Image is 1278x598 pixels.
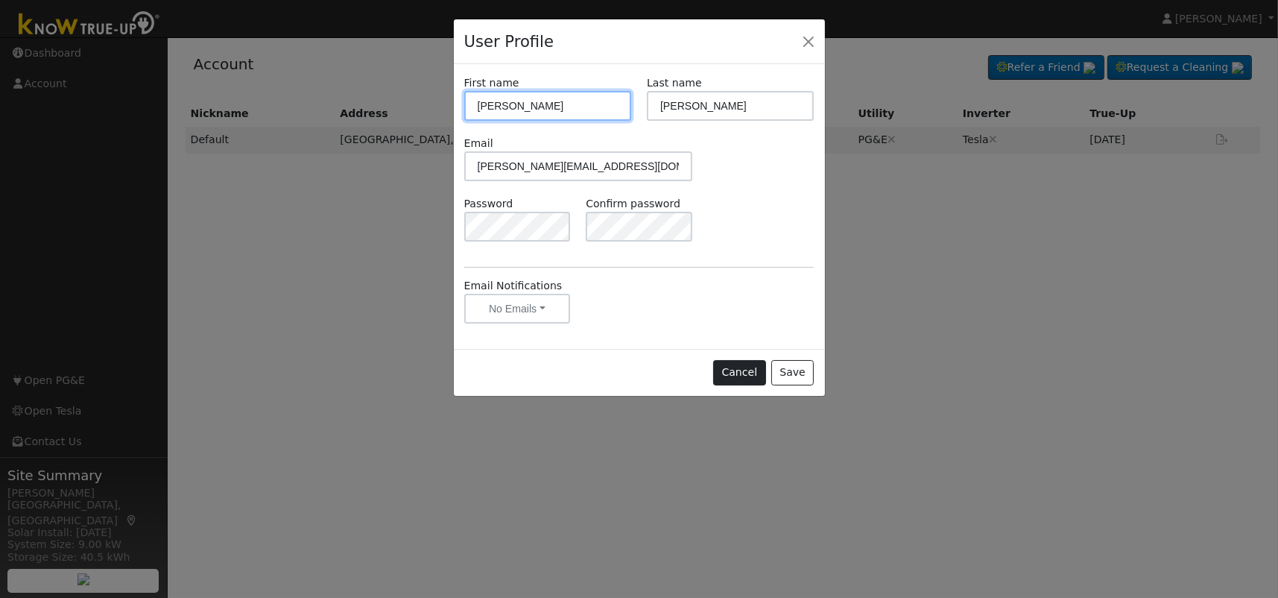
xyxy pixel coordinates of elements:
label: Email Notifications [464,278,563,294]
h4: User Profile [464,30,554,54]
label: Email [464,136,493,151]
button: Save [771,360,814,385]
button: Cancel [713,360,766,385]
label: Last name [647,75,702,91]
button: Close [798,31,819,51]
label: Password [464,196,513,212]
label: First name [464,75,519,91]
label: Confirm password [586,196,680,212]
button: No Emails [464,294,571,324]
